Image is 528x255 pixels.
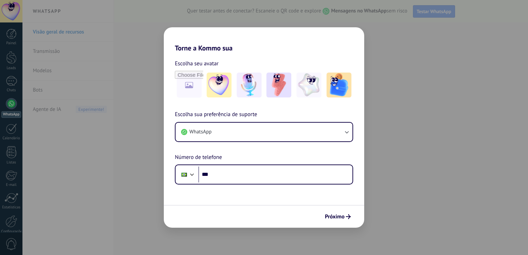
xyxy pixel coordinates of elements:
span: WhatsApp [189,129,211,135]
button: WhatsApp [176,123,352,141]
div: Brazil: + 55 [178,167,191,182]
img: -1.jpeg [207,73,232,97]
img: -3.jpeg [266,73,291,97]
span: Número de telefone [175,153,222,162]
span: Próximo [325,214,345,219]
button: Próximo [322,211,354,223]
h2: Torne a Kommo sua [164,27,364,52]
span: Escolha sua preferência de suporte [175,110,257,119]
img: -4.jpeg [296,73,321,97]
img: -5.jpeg [327,73,351,97]
span: Escolha seu avatar [175,59,219,68]
img: -2.jpeg [237,73,262,97]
